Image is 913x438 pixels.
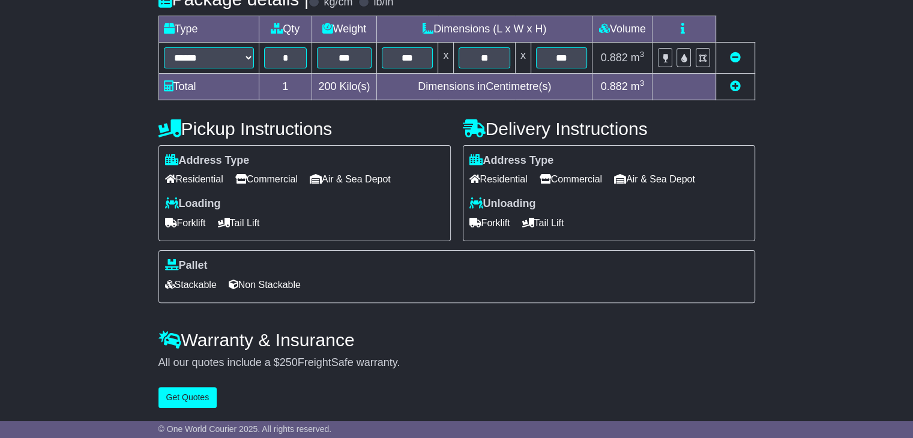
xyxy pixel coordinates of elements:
[469,197,536,211] label: Unloading
[310,170,391,188] span: Air & Sea Depot
[592,16,652,42] td: Volume
[438,42,454,73] td: x
[165,197,221,211] label: Loading
[158,16,259,42] td: Type
[312,73,376,100] td: Kilo(s)
[165,214,206,232] span: Forklift
[515,42,531,73] td: x
[640,50,645,59] sup: 3
[158,73,259,100] td: Total
[259,73,312,100] td: 1
[158,387,217,408] button: Get Quotes
[469,154,554,167] label: Address Type
[158,356,755,370] div: All our quotes include a $ FreightSafe warranty.
[469,170,528,188] span: Residential
[463,119,755,139] h4: Delivery Instructions
[259,16,312,42] td: Qty
[280,356,298,368] span: 250
[312,16,376,42] td: Weight
[640,79,645,88] sup: 3
[158,330,755,350] h4: Warranty & Insurance
[601,52,628,64] span: 0.882
[218,214,260,232] span: Tail Lift
[614,170,695,188] span: Air & Sea Depot
[318,80,336,92] span: 200
[158,424,332,434] span: © One World Courier 2025. All rights reserved.
[469,214,510,232] span: Forklift
[540,170,602,188] span: Commercial
[522,214,564,232] span: Tail Lift
[631,80,645,92] span: m
[229,275,301,294] span: Non Stackable
[158,119,451,139] h4: Pickup Instructions
[601,80,628,92] span: 0.882
[730,52,741,64] a: Remove this item
[631,52,645,64] span: m
[165,154,250,167] label: Address Type
[235,170,298,188] span: Commercial
[165,259,208,272] label: Pallet
[165,170,223,188] span: Residential
[376,16,592,42] td: Dimensions (L x W x H)
[165,275,217,294] span: Stackable
[376,73,592,100] td: Dimensions in Centimetre(s)
[730,80,741,92] a: Add new item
